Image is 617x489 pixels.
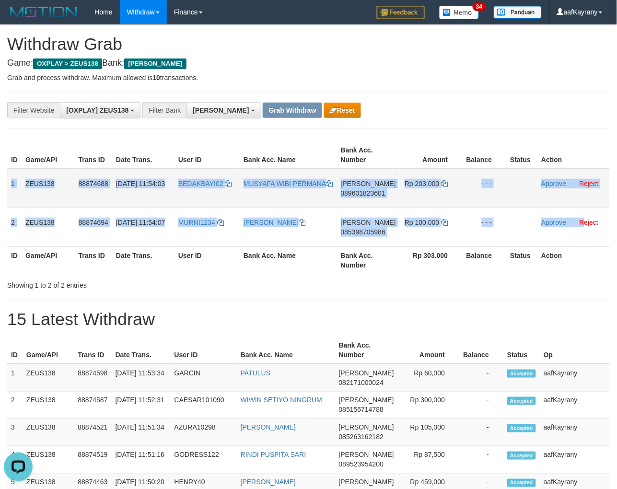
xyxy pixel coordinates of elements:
[171,419,237,446] td: AZURA10298
[171,392,237,419] td: CAESAR101090
[7,337,23,364] th: ID
[462,169,506,208] td: - - -
[335,337,398,364] th: Bank Acc. Number
[241,478,296,486] a: [PERSON_NAME]
[124,58,186,69] span: [PERSON_NAME]
[339,424,394,431] span: [PERSON_NAME]
[462,208,506,246] td: - - -
[405,219,439,226] span: Rp 100.000
[23,419,74,446] td: ZEUS138
[537,246,610,274] th: Action
[341,219,396,226] span: [PERSON_NAME]
[244,180,333,187] a: MUSYAFA WIBI PERMANA
[4,4,33,33] button: Open LiveChat chat widget
[112,364,171,392] td: [DATE] 11:53:34
[240,141,337,169] th: Bank Acc. Name
[7,141,22,169] th: ID
[398,392,459,419] td: Rp 300,000
[241,424,296,431] a: [PERSON_NAME]
[171,446,237,474] td: GODRESS122
[541,180,566,187] a: Approve
[580,180,599,187] a: Reject
[541,219,566,226] a: Approve
[175,246,240,274] th: User ID
[75,141,112,169] th: Trans ID
[339,461,384,468] span: Copy 089523954200 to clipboard
[112,392,171,419] td: [DATE] 11:52:31
[74,419,111,446] td: 88874521
[7,5,80,19] img: MOTION_logo.png
[7,277,250,290] div: Showing 1 to 2 of 2 entries
[462,246,506,274] th: Balance
[60,102,140,118] button: [OXPLAY] ZEUS138
[459,446,503,474] td: -
[244,219,305,226] a: [PERSON_NAME]
[74,337,111,364] th: Trans ID
[459,392,503,419] td: -
[507,397,536,405] span: Accepted
[462,141,506,169] th: Balance
[241,396,322,404] a: WIWIN SETIYO NINGRUM
[74,446,111,474] td: 88874519
[324,103,361,118] button: Reset
[398,364,459,392] td: Rp 60,000
[507,424,536,432] span: Accepted
[339,451,394,459] span: [PERSON_NAME]
[506,141,537,169] th: Status
[339,478,394,486] span: [PERSON_NAME]
[116,180,165,187] span: [DATE] 11:54:03
[341,228,385,236] span: Copy 085398705986 to clipboard
[377,6,425,19] img: Feedback.jpg
[337,141,400,169] th: Bank Acc. Number
[171,364,237,392] td: GARCIN
[7,392,23,419] td: 2
[439,6,479,19] img: Button%20Memo.svg
[263,103,322,118] button: Grab Withdraw
[540,419,610,446] td: aafKayrany
[400,141,463,169] th: Amount
[175,141,240,169] th: User ID
[540,337,610,364] th: Op
[116,219,165,226] span: [DATE] 11:54:07
[398,446,459,474] td: Rp 87,500
[494,6,542,19] img: panduan.png
[7,208,22,246] td: 2
[337,246,400,274] th: Bank Acc. Number
[459,364,503,392] td: -
[7,102,60,118] div: Filter Website
[178,180,232,187] a: BEDAKBAYI02
[112,246,175,274] th: Date Trans.
[186,102,261,118] button: [PERSON_NAME]
[7,419,23,446] td: 3
[459,337,503,364] th: Balance
[74,364,111,392] td: 88874598
[152,74,160,81] strong: 10
[171,337,237,364] th: User ID
[79,180,108,187] span: 88874688
[112,141,175,169] th: Date Trans.
[441,219,448,226] a: Copy 100000 to clipboard
[540,392,610,419] td: aafKayrany
[580,219,599,226] a: Reject
[112,446,171,474] td: [DATE] 11:51:16
[193,106,249,114] span: [PERSON_NAME]
[537,141,610,169] th: Action
[241,369,271,377] a: PATULUS
[441,180,448,187] a: Copy 203000 to clipboard
[7,169,22,208] td: 1
[23,392,74,419] td: ZEUS138
[23,364,74,392] td: ZEUS138
[23,446,74,474] td: ZEUS138
[74,392,111,419] td: 88874587
[503,337,540,364] th: Status
[398,419,459,446] td: Rp 105,000
[237,337,335,364] th: Bank Acc. Name
[540,364,610,392] td: aafKayrany
[405,180,439,187] span: Rp 203.000
[339,369,394,377] span: [PERSON_NAME]
[339,396,394,404] span: [PERSON_NAME]
[178,219,224,226] a: MURNI1234
[398,337,459,364] th: Amount
[142,102,186,118] div: Filter Bank
[473,2,486,11] span: 34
